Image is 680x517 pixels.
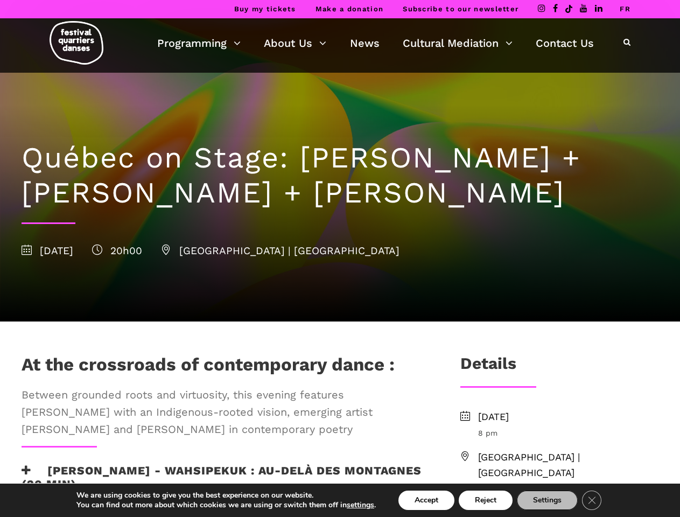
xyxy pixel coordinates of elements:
[347,500,374,510] button: settings
[92,244,142,257] span: 20h00
[264,34,326,52] a: About Us
[22,244,73,257] span: [DATE]
[316,5,384,13] a: Make a donation
[403,5,518,13] a: Subscribe to our newsletter
[398,491,454,510] button: Accept
[22,354,395,381] h1: At the crossroads of contemporary dance :
[157,34,241,52] a: Programming
[50,21,103,65] img: logo-fqd-med
[234,5,296,13] a: Buy my tickets
[161,244,399,257] span: [GEOGRAPHIC_DATA] | [GEOGRAPHIC_DATA]
[22,464,425,491] h3: [PERSON_NAME] - WAHSIPEKUK : Au-delà des montagnes (20 min)
[478,427,658,439] span: 8 pm
[460,354,516,381] h3: Details
[403,34,513,52] a: Cultural Mediation
[350,34,380,52] a: News
[536,34,594,52] a: Contact Us
[517,491,578,510] button: Settings
[478,409,658,425] span: [DATE]
[22,386,425,438] span: Between grounded roots and virtuosity, this evening features [PERSON_NAME] with an Indigenous-roo...
[582,491,601,510] button: Close GDPR Cookie Banner
[459,491,513,510] button: Reject
[478,450,658,481] span: [GEOGRAPHIC_DATA] | [GEOGRAPHIC_DATA]
[76,491,376,500] p: We are using cookies to give you the best experience on our website.
[76,500,376,510] p: You can find out more about which cookies we are using or switch them off in .
[22,141,658,211] h1: Québec on Stage: [PERSON_NAME] + [PERSON_NAME] + [PERSON_NAME]
[620,5,630,13] a: FR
